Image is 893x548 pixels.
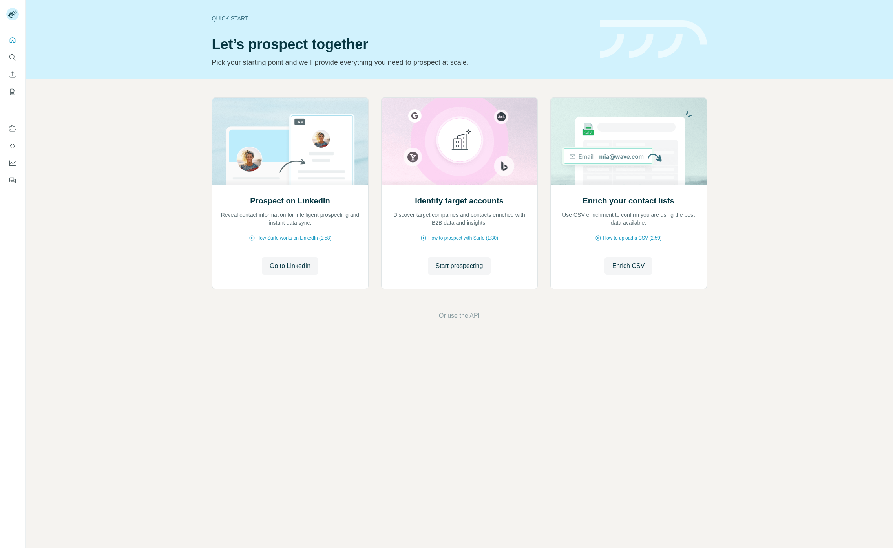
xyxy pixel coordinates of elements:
button: Or use the API [439,311,480,321]
img: banner [600,20,707,59]
button: Go to LinkedIn [262,257,318,275]
button: Enrich CSV [604,257,653,275]
p: Reveal contact information for intelligent prospecting and instant data sync. [220,211,360,227]
button: Enrich CSV [6,68,19,82]
span: How to prospect with Surfe (1:30) [428,235,498,242]
button: Dashboard [6,156,19,170]
h2: Enrich your contact lists [583,195,674,206]
p: Discover target companies and contacts enriched with B2B data and insights. [389,211,530,227]
p: Pick your starting point and we’ll provide everything you need to prospect at scale. [212,57,590,68]
div: Quick start [212,15,590,22]
h2: Prospect on LinkedIn [250,195,330,206]
button: Feedback [6,173,19,187]
span: How to upload a CSV (2:59) [603,235,661,242]
img: Prospect on LinkedIn [212,98,369,185]
img: Enrich your contact lists [550,98,707,185]
button: Quick start [6,33,19,47]
span: Go to LinkedIn [270,261,310,271]
h2: Identify target accounts [415,195,504,206]
img: Identify target accounts [381,98,538,185]
button: Search [6,50,19,64]
button: Start prospecting [428,257,491,275]
span: How Surfe works on LinkedIn (1:58) [257,235,332,242]
span: Start prospecting [436,261,483,271]
button: My lists [6,85,19,99]
h1: Let’s prospect together [212,37,590,52]
button: Use Surfe on LinkedIn [6,121,19,136]
button: Use Surfe API [6,139,19,153]
p: Use CSV enrichment to confirm you are using the best data available. [559,211,699,227]
span: Enrich CSV [612,261,645,271]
